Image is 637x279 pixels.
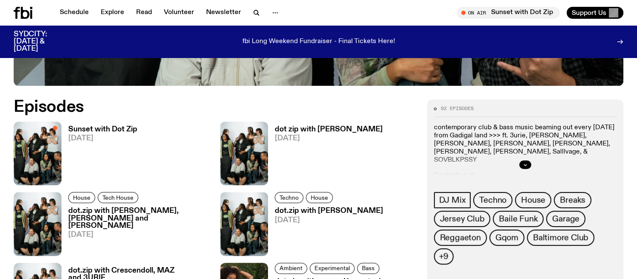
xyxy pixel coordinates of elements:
a: House [306,192,333,203]
button: +9 [434,248,454,264]
a: Reggaeton [434,230,487,246]
span: [DATE] [275,135,383,142]
span: Support Us [572,9,606,17]
span: Ambient [279,265,303,271]
span: DJ Mix [439,195,466,205]
a: Techno [275,192,303,203]
a: Volunteer [159,7,199,19]
h3: dot.zip with [PERSON_NAME] [275,207,383,215]
span: Garage [552,214,579,224]
span: Baltimore Club [533,233,588,242]
a: Tech House [98,192,138,203]
button: On AirSunset with Dot Zip [457,7,560,19]
span: 92 episodes [441,106,474,111]
span: Bass [362,265,375,271]
span: [DATE] [275,217,383,224]
span: Techno [479,195,506,205]
a: DJ Mix [434,192,471,208]
span: +9 [439,252,449,261]
span: House [73,195,90,201]
span: House [521,195,545,205]
span: Gqom [495,233,518,242]
h3: dot zip with [PERSON_NAME] [275,126,383,133]
a: Explore [96,7,129,19]
button: Support Us [567,7,623,19]
a: House [515,192,551,208]
span: Breaks [560,195,585,205]
span: Tech House [102,195,134,201]
a: Newsletter [201,7,246,19]
a: Baltimore Club [527,230,594,246]
a: Sunset with Dot Zip[DATE] [61,126,137,185]
h3: Sunset with Dot Zip [68,126,137,133]
span: Techno [279,195,299,201]
a: dot.zip with [PERSON_NAME][DATE] [268,207,383,256]
a: Jersey Club [434,211,491,227]
a: Baile Funk [493,211,544,227]
a: dot.zip with [PERSON_NAME], [PERSON_NAME] and [PERSON_NAME][DATE] [61,207,210,256]
span: [DATE] [68,135,137,142]
a: Garage [546,211,585,227]
a: Techno [473,192,512,208]
span: Reggaeton [440,233,481,242]
span: House [311,195,328,201]
h3: SYDCITY: [DATE] & [DATE] [14,31,68,52]
h3: dot.zip with [PERSON_NAME], [PERSON_NAME] and [PERSON_NAME] [68,207,210,229]
span: Baile Funk [499,214,538,224]
p: fbi Long Weekend Fundraiser - Final Tickets Here! [242,38,395,46]
a: Ambient [275,263,307,274]
a: House [68,192,95,203]
a: Schedule [55,7,94,19]
a: Experimental [310,263,355,274]
a: Bass [357,263,379,274]
p: contemporary club & bass music beaming out every [DATE] from Gadigal land >>> ft. 3urie, [PERSON_... [434,124,617,165]
a: Breaks [554,192,591,208]
a: dot zip with [PERSON_NAME][DATE] [268,126,383,185]
span: Jersey Club [440,214,485,224]
span: [DATE] [68,231,210,238]
a: Read [131,7,157,19]
a: Gqom [489,230,524,246]
h2: Episodes [14,99,417,115]
span: Experimental [314,265,350,271]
